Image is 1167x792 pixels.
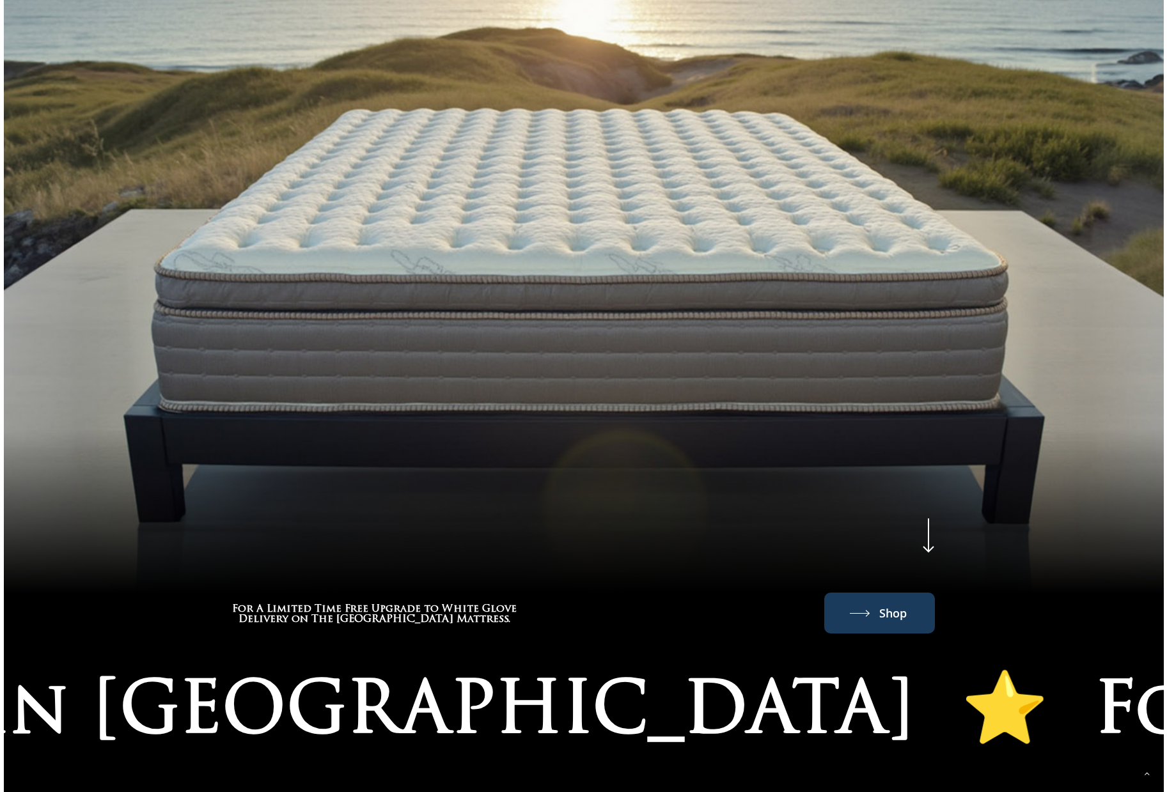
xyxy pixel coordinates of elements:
span: Glove [482,604,517,614]
span: to [424,604,439,614]
span: [GEOGRAPHIC_DATA] [336,614,453,625]
span: A [256,604,263,614]
span: Time [315,604,341,614]
span: For [232,604,253,614]
span: Free [345,604,368,614]
a: For A Limited Time Free Upgrade to White Glove Delivery on The Windsor Mattress. [232,604,517,627]
span: The [311,614,333,625]
span: Shop [879,603,907,623]
a: Shop The Windsor Mattress [850,603,909,623]
h3: For A Limited Time Free Upgrade to White Glove Delivery on The Windsor Mattress. [232,604,517,625]
span: White [442,604,479,614]
span: Limited [267,604,311,614]
span: on [292,614,308,625]
a: Back to top [1138,765,1156,783]
span: Upgrade [372,604,421,614]
span: Mattress. [457,614,510,625]
span: Delivery [239,614,288,625]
